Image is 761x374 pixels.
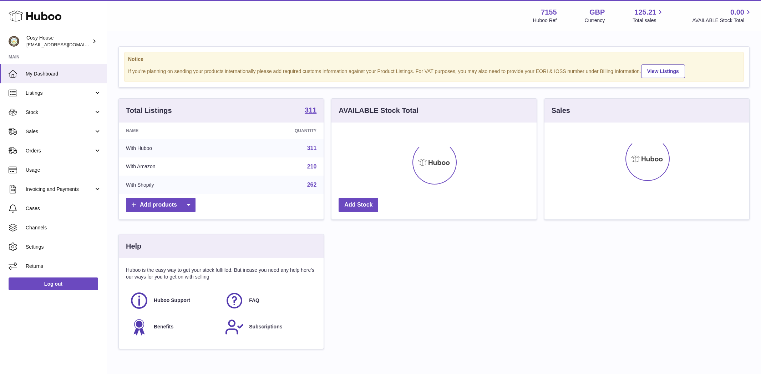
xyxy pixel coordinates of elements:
a: Subscriptions [225,317,313,337]
strong: 311 [305,107,316,114]
a: Log out [9,277,98,290]
h3: Sales [552,106,570,115]
a: 125.21 Total sales [633,7,664,24]
span: Channels [26,224,101,231]
a: 311 [305,107,316,115]
strong: 7155 [541,7,557,17]
th: Name [119,123,231,139]
h3: AVAILABLE Stock Total [339,106,418,115]
span: Total sales [633,17,664,24]
a: 311 [307,145,317,151]
h3: Help [126,241,141,251]
span: Sales [26,128,94,135]
span: 125.21 [634,7,656,17]
span: Cases [26,205,101,212]
td: With Huboo [119,139,231,157]
td: With Amazon [119,157,231,176]
span: Stock [26,109,94,116]
strong: GBP [589,7,605,17]
span: Invoicing and Payments [26,186,94,193]
span: AVAILABLE Stock Total [692,17,752,24]
span: Orders [26,147,94,154]
strong: Notice [128,56,740,63]
p: Huboo is the easy way to get your stock fulfilled. But incase you need any help here's our ways f... [126,267,316,280]
td: With Shopify [119,176,231,194]
a: View Listings [641,64,685,78]
span: FAQ [249,297,259,304]
a: Huboo Support [130,291,218,310]
span: My Dashboard [26,71,101,77]
span: 0.00 [730,7,744,17]
span: Listings [26,90,94,97]
a: FAQ [225,291,313,310]
span: Huboo Support [154,297,190,304]
h3: Total Listings [126,106,172,115]
a: 210 [307,163,317,170]
span: Benefits [154,323,173,330]
div: Cosy House [26,35,91,48]
div: If you're planning on sending your products internationally please add required customs informati... [128,63,740,78]
a: 262 [307,182,317,188]
th: Quantity [231,123,324,139]
a: Add Stock [339,198,378,212]
span: Returns [26,263,101,270]
span: [EMAIL_ADDRESS][DOMAIN_NAME] [26,42,105,47]
span: Settings [26,244,101,250]
a: 0.00 AVAILABLE Stock Total [692,7,752,24]
span: Usage [26,167,101,173]
div: Huboo Ref [533,17,557,24]
a: Benefits [130,317,218,337]
img: internalAdmin-7155@internal.huboo.com [9,36,19,47]
div: Currency [585,17,605,24]
a: Add products [126,198,196,212]
span: Subscriptions [249,323,282,330]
